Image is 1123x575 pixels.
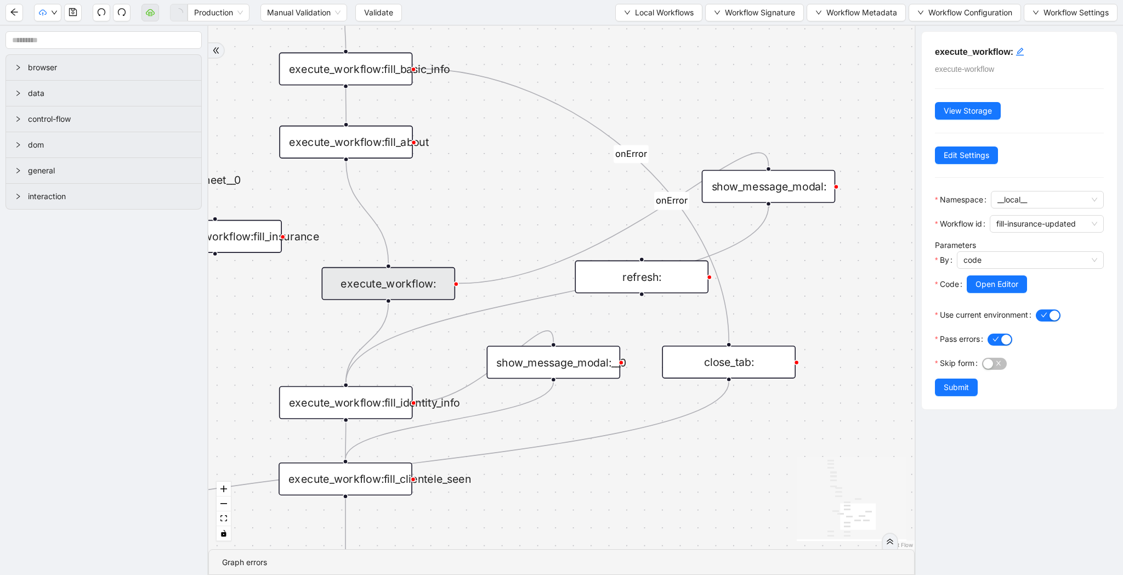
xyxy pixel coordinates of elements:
div: data [6,81,201,106]
span: double-right [886,538,894,545]
span: fill-insurance-updated [996,216,1097,232]
button: Open Editor [967,275,1027,293]
div: execute_workflow:fill_about [279,126,413,159]
span: right [15,90,21,97]
span: Production [194,4,243,21]
span: Workflow Configuration [928,7,1012,19]
span: Open Editor [975,278,1018,290]
span: Workflow Settings [1043,7,1109,19]
div: close_tab: [662,346,796,379]
span: right [15,167,21,174]
button: cloud-server [141,4,159,21]
div: execute_workflow:fill_insurance [148,220,282,253]
button: View Storage [935,102,1001,120]
span: data [28,87,192,99]
g: Edge from execute_workflow: to show_message_modal: [459,153,769,283]
span: Workflow Metadata [826,7,897,19]
span: cloud-upload [39,9,47,16]
span: edit [1016,47,1024,56]
button: zoom out [217,497,231,511]
button: downLocal Workflows [615,4,702,21]
span: save [69,8,77,16]
span: Namespace [940,194,983,206]
span: undo [97,8,106,16]
g: Edge from execute_workflow:initial_navigations to execute_workflow:fill_basic_info [345,21,346,49]
span: interaction [28,190,192,202]
div: execute_workflow:fill_clientele_seen [279,463,412,495]
button: downWorkflow Signature [705,4,804,21]
span: double-right [212,47,220,54]
button: Submit [935,379,978,396]
span: plus-circle [204,266,226,289]
div: execute_workflow: [322,267,456,300]
span: down [624,9,631,16]
span: execute-workflow [935,65,994,74]
button: Validate [355,4,402,21]
span: down [917,9,924,16]
button: downWorkflow Configuration [909,4,1021,21]
span: down [51,9,58,16]
g: Edge from execute_workflow:fill_identity_info to show_message_modal:__0 [416,331,553,403]
button: arrow-left [5,4,23,21]
span: dom [28,139,192,151]
span: right [15,142,21,148]
span: Workflow Signature [725,7,795,19]
span: down [815,9,822,16]
span: arrow-left [10,8,19,16]
div: Graph errors [222,556,901,568]
span: right [15,116,21,122]
span: Submit [944,381,969,393]
div: show_message_modal:__0 [487,346,621,379]
span: Manual Validation [267,4,341,21]
div: click to edit id [1016,45,1024,58]
div: refresh:plus-circle [575,261,708,294]
g: Edge from show_message_modal:__0 to execute_workflow:fill_clientele_seen [345,382,553,459]
button: undo [93,4,110,21]
span: right [15,64,21,71]
a: React Flow attribution [884,542,913,548]
div: execute_workflow:fill_basic_info [279,53,413,86]
span: Edit Settings [944,149,989,161]
span: View Storage [944,105,992,117]
div: show_message_modal: [702,170,836,203]
span: redo [117,8,126,16]
span: plus-circle [631,307,653,329]
button: cloud-uploaddown [34,4,61,21]
g: Edge from execute_workflow:fill_basic_info to execute_workflow:fill_about [346,88,347,122]
div: dom [6,132,201,157]
div: execute_workflow:fill_insuranceplus-circle [148,220,282,253]
div: interaction [6,184,201,209]
span: general [28,165,192,177]
span: Workflow id [940,218,982,230]
g: Edge from show_message_modal: to execute_workflow:fill_identity_info [346,206,769,382]
span: down [1033,9,1039,16]
button: save [64,4,82,21]
span: Code [940,278,959,290]
span: By [940,254,949,266]
span: Use current environment [940,309,1028,321]
button: redo [113,4,131,21]
button: downWorkflow Settings [1024,4,1118,21]
span: code [963,252,1097,268]
button: zoom in [217,482,231,497]
span: browser [28,61,192,74]
button: downWorkflow Metadata [807,4,906,21]
span: Pass errors [940,333,980,345]
div: browser [6,55,201,80]
span: cloud-server [146,8,155,16]
span: Skip form [940,357,974,369]
button: fit view [217,511,231,526]
div: execute_workflow:fill_identity_info [279,386,413,419]
span: control-flow [28,113,192,125]
span: Validate [364,7,393,19]
label: Parameters [935,240,976,250]
span: right [15,193,21,200]
button: toggle interactivity [217,526,231,541]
